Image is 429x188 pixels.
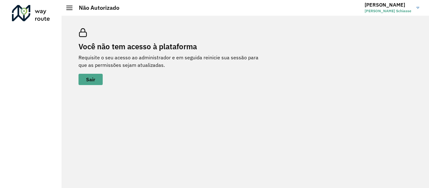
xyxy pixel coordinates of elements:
h3: [PERSON_NAME] [365,2,412,8]
button: button [79,74,103,85]
span: Sair [86,77,95,82]
h2: Você não tem acesso à plataforma [79,42,267,51]
p: Requisite o seu acesso ao administrador e em seguida reinicie sua sessão para que as permissões s... [79,54,267,69]
span: [PERSON_NAME] Schiasse [365,8,412,14]
h2: Não Autorizado [73,4,119,11]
